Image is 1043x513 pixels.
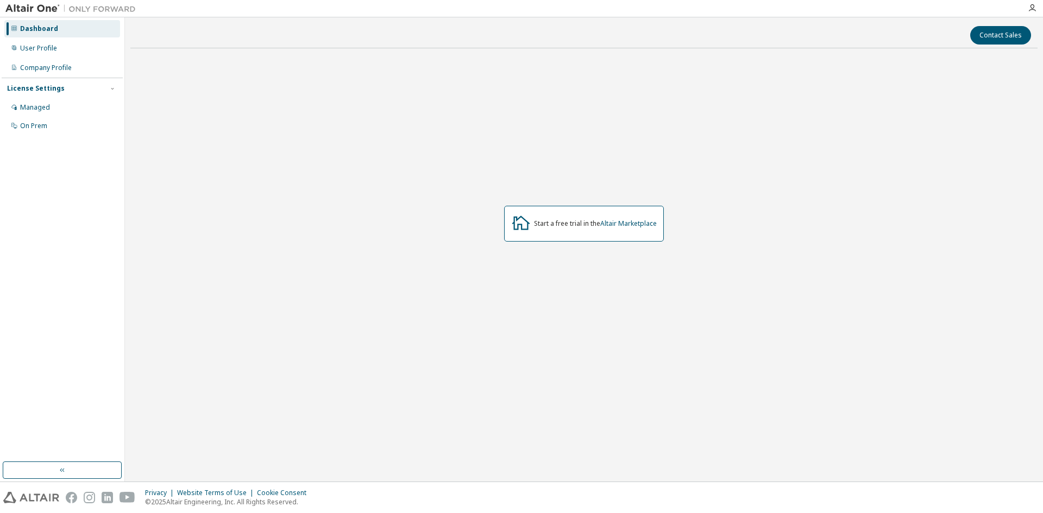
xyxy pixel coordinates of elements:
div: Privacy [145,489,177,497]
div: User Profile [20,44,57,53]
button: Contact Sales [970,26,1031,45]
div: Company Profile [20,64,72,72]
p: © 2025 Altair Engineering, Inc. All Rights Reserved. [145,497,313,506]
div: License Settings [7,84,65,93]
img: linkedin.svg [102,492,113,503]
img: youtube.svg [120,492,135,503]
div: Start a free trial in the [534,219,657,228]
a: Altair Marketplace [600,219,657,228]
img: instagram.svg [84,492,95,503]
div: Website Terms of Use [177,489,257,497]
div: Dashboard [20,24,58,33]
img: altair_logo.svg [3,492,59,503]
div: Cookie Consent [257,489,313,497]
div: Managed [20,103,50,112]
div: On Prem [20,122,47,130]
img: Altair One [5,3,141,14]
img: facebook.svg [66,492,77,503]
